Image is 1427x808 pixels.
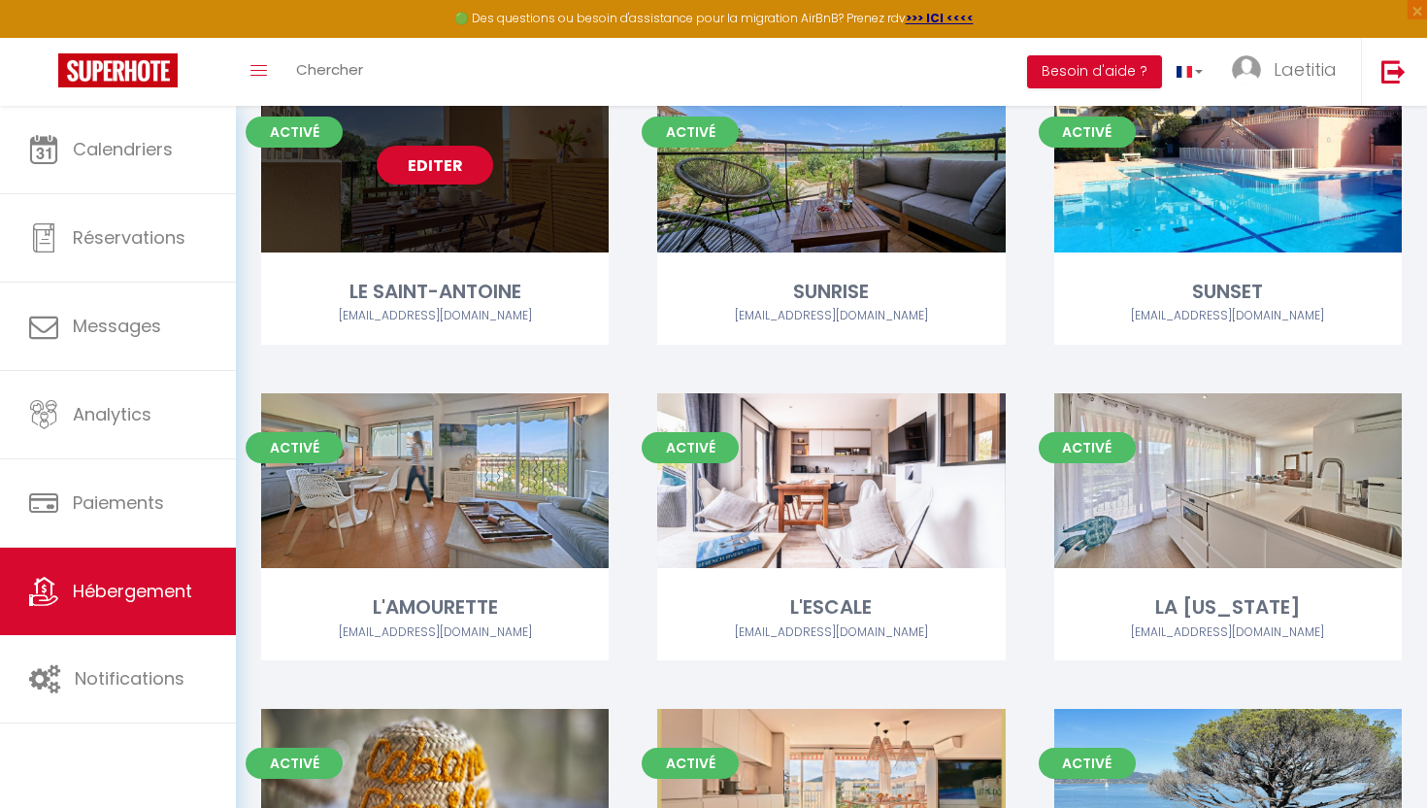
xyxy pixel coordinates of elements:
div: L'ESCALE [657,592,1005,623]
span: Activé [1039,117,1136,148]
div: Airbnb [261,623,609,642]
div: Airbnb [261,307,609,325]
a: Chercher [282,38,378,106]
span: Activé [642,748,739,779]
a: ... Laetitia [1217,38,1361,106]
div: SUNSET [1054,277,1402,307]
a: Editer [377,146,493,185]
img: Super Booking [58,53,178,87]
span: Hébergement [73,579,192,603]
span: Notifications [75,666,184,690]
span: Activé [1039,748,1136,779]
div: Airbnb [1054,307,1402,325]
a: >>> ICI <<<< [906,10,974,26]
span: Laetitia [1274,57,1337,82]
span: Messages [73,314,161,338]
div: L'AMOURETTE [261,592,609,623]
div: Airbnb [1054,623,1402,642]
div: Airbnb [657,307,1005,325]
div: SUNRISE [657,277,1005,307]
img: ... [1232,55,1261,84]
span: Activé [642,117,739,148]
span: Activé [1039,432,1136,463]
div: LE SAINT-ANTOINE [261,277,609,307]
span: Calendriers [73,137,173,161]
img: logout [1381,59,1406,84]
span: Chercher [296,59,363,80]
span: Activé [246,748,343,779]
span: Réservations [73,225,185,250]
span: Activé [642,432,739,463]
span: Activé [246,117,343,148]
div: LA [US_STATE] [1054,592,1402,623]
span: Activé [246,432,343,463]
div: Airbnb [657,623,1005,642]
span: Analytics [73,402,151,426]
span: Paiements [73,490,164,515]
button: Besoin d'aide ? [1027,55,1162,88]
